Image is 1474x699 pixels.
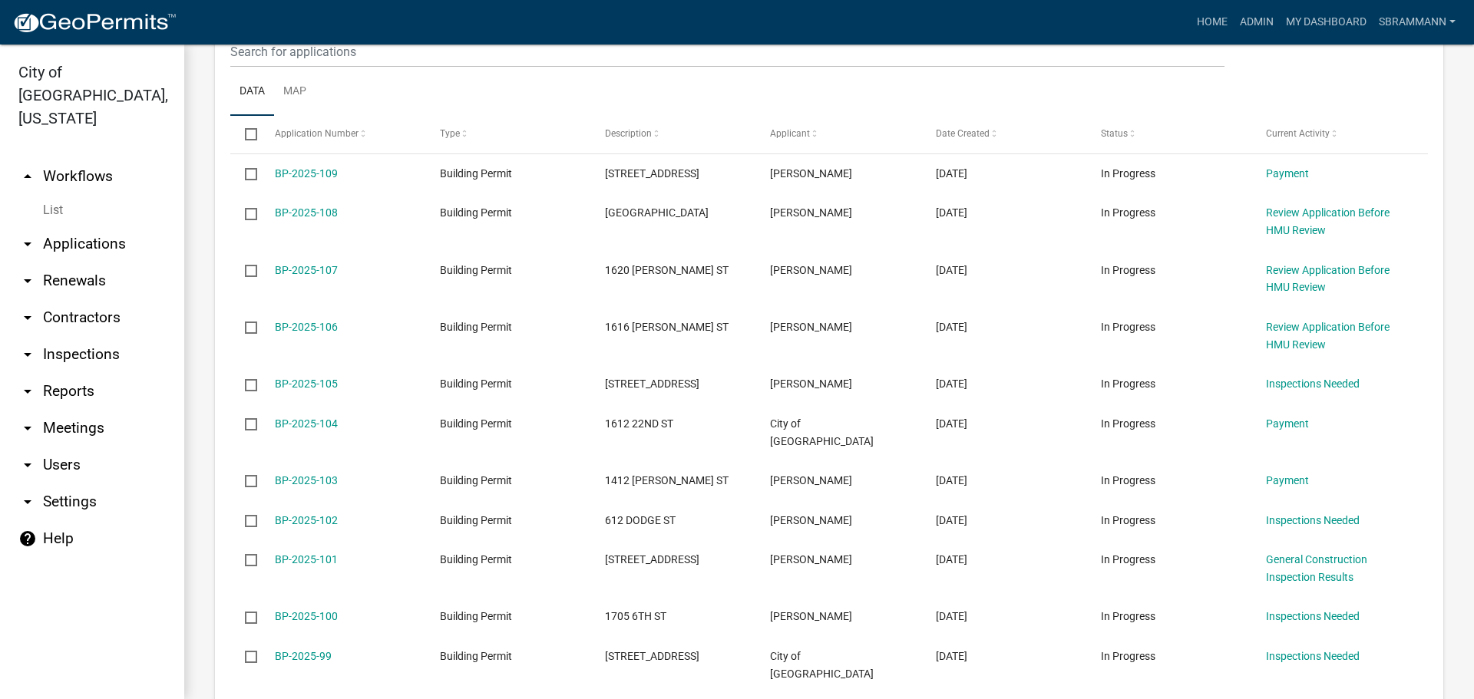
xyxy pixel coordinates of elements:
[605,610,666,622] span: 1705 6TH ST
[605,321,729,333] span: 1616 BALDWIN ST
[755,116,920,153] datatable-header-cell: Applicant
[605,378,699,390] span: 407 11TH ST
[1086,116,1251,153] datatable-header-cell: Status
[275,553,338,565] a: BP-2025-101
[770,474,852,486] span: Douglas
[605,206,709,219] span: 911 industrial ave
[440,264,512,276] span: Building Permit
[936,128,990,139] span: Date Created
[18,272,37,290] i: arrow_drop_down
[1266,553,1367,583] a: General Construction Inspection Results
[1266,128,1330,139] span: Current Activity
[1101,378,1155,390] span: In Progress
[1101,264,1155,276] span: In Progress
[1101,650,1155,662] span: In Progress
[936,417,967,430] span: 08/25/2025
[605,553,699,565] span: 1904 LINCOLN AVE
[770,610,852,622] span: Courtney Nordby
[230,116,259,153] datatable-header-cell: Select
[1280,8,1373,37] a: My Dashboard
[770,206,852,219] span: jacob
[1266,474,1309,486] a: Payment
[1266,206,1390,236] a: Review Application Before HMU Review
[1101,514,1155,526] span: In Progress
[605,417,673,430] span: 1612 22ND ST
[1266,378,1360,390] a: Inspections Needed
[1266,514,1360,526] a: Inspections Needed
[275,167,338,180] a: BP-2025-109
[605,650,699,662] span: 1501 Willow ST
[1101,206,1155,219] span: In Progress
[936,264,967,276] span: 09/08/2025
[936,514,967,526] span: 08/19/2025
[275,417,338,430] a: BP-2025-104
[1101,417,1155,430] span: In Progress
[1234,8,1280,37] a: Admin
[605,167,699,180] span: 2510 12TH ST
[1101,128,1128,139] span: Status
[605,264,729,276] span: 1620 BALDWIN ST
[1373,8,1462,37] a: SBrammann
[259,116,425,153] datatable-header-cell: Application Number
[425,116,590,153] datatable-header-cell: Type
[936,378,967,390] span: 08/28/2025
[275,378,338,390] a: BP-2025-105
[440,167,512,180] span: Building Permit
[1266,417,1309,430] a: Payment
[770,378,852,390] span: Randy M Chamberlain
[770,321,852,333] span: Laura Lee
[1191,8,1234,37] a: Home
[18,167,37,186] i: arrow_drop_up
[936,321,967,333] span: 09/08/2025
[1266,650,1360,662] a: Inspections Needed
[1266,264,1390,294] a: Review Application Before HMU Review
[275,321,338,333] a: BP-2025-106
[770,514,852,526] span: Ben Breyfogle
[936,206,967,219] span: 09/08/2025
[18,345,37,364] i: arrow_drop_down
[440,378,512,390] span: Building Permit
[770,553,852,565] span: John White
[18,419,37,437] i: arrow_drop_down
[230,68,274,117] a: Data
[770,417,874,447] span: City of Harlan
[590,116,755,153] datatable-header-cell: Description
[1101,610,1155,622] span: In Progress
[18,308,37,327] i: arrow_drop_down
[1266,167,1309,180] a: Payment
[18,456,37,474] i: arrow_drop_down
[1101,321,1155,333] span: In Progress
[440,474,512,486] span: Building Permit
[275,474,338,486] a: BP-2025-103
[605,474,729,486] span: 1412 BALDWIN ST
[275,610,338,622] a: BP-2025-100
[440,610,512,622] span: Building Permit
[275,514,338,526] a: BP-2025-102
[275,206,338,219] a: BP-2025-108
[936,650,967,662] span: 08/13/2025
[275,650,332,662] a: BP-2025-99
[770,128,810,139] span: Applicant
[440,417,512,430] span: Building Permit
[18,493,37,511] i: arrow_drop_down
[440,321,512,333] span: Building Permit
[770,167,852,180] span: Ryan Eggerss
[1266,321,1390,351] a: Review Application Before HMU Review
[1101,474,1155,486] span: In Progress
[440,128,460,139] span: Type
[605,514,676,526] span: 612 DODGE ST
[770,650,874,680] span: City of Harlan
[936,553,967,565] span: 08/18/2025
[920,116,1086,153] datatable-header-cell: Date Created
[936,474,967,486] span: 08/21/2025
[440,514,512,526] span: Building Permit
[1101,167,1155,180] span: In Progress
[1251,116,1416,153] datatable-header-cell: Current Activity
[1266,610,1360,622] a: Inspections Needed
[936,167,967,180] span: 09/09/2025
[275,264,338,276] a: BP-2025-107
[274,68,316,117] a: Map
[770,264,852,276] span: Laura Lee
[440,206,512,219] span: Building Permit
[1101,553,1155,565] span: In Progress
